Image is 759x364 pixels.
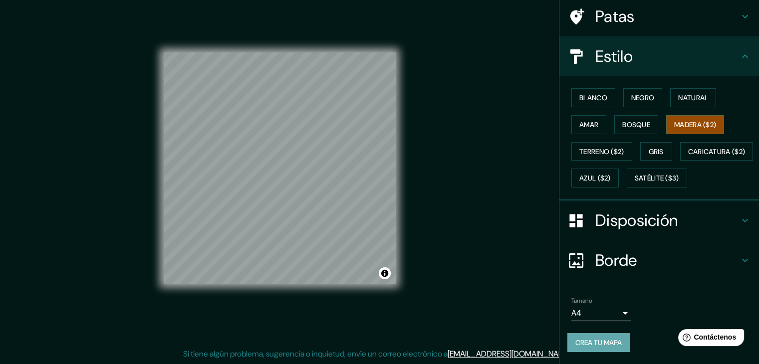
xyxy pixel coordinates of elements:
div: Borde [559,240,759,280]
font: Natural [678,93,708,102]
font: Azul ($2) [579,174,611,183]
button: Terreno ($2) [571,142,632,161]
button: Satélite ($3) [627,169,687,187]
font: Negro [631,93,655,102]
font: Amar [579,120,598,129]
button: Caricatura ($2) [680,142,754,161]
button: Crea tu mapa [567,333,630,352]
font: Madera ($2) [674,120,716,129]
font: Si tiene algún problema, sugerencia o inquietud, envíe un correo electrónico a [183,349,448,359]
button: Amar [571,115,606,134]
font: Bosque [622,120,650,129]
font: Borde [595,250,637,271]
button: Natural [670,88,716,107]
button: Azul ($2) [571,169,619,187]
button: Madera ($2) [666,115,724,134]
font: Disposición [595,210,678,231]
font: Crea tu mapa [575,338,622,347]
canvas: Mapa [164,52,396,284]
div: A4 [571,305,631,321]
div: Disposición [559,200,759,240]
font: Tamaño [571,297,592,305]
button: Bosque [614,115,658,134]
button: Blanco [571,88,615,107]
font: Caricatura ($2) [688,147,746,156]
font: A4 [571,308,581,318]
button: Gris [640,142,672,161]
font: Blanco [579,93,607,102]
button: Negro [623,88,663,107]
font: Patas [595,6,635,27]
font: Gris [649,147,664,156]
div: Estilo [559,36,759,76]
font: Terreno ($2) [579,147,624,156]
button: Activar o desactivar atribución [379,267,391,279]
iframe: Lanzador de widgets de ayuda [670,325,748,353]
font: Satélite ($3) [635,174,679,183]
a: [EMAIL_ADDRESS][DOMAIN_NAME] [448,349,571,359]
font: Estilo [595,46,633,67]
